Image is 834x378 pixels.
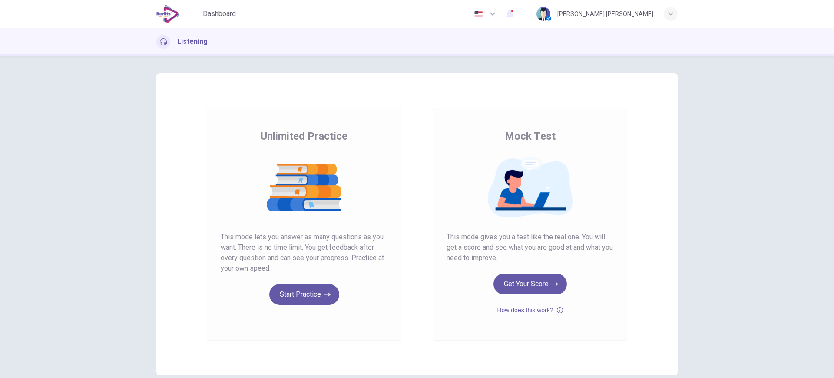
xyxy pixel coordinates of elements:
span: This mode gives you a test like the real one. You will get a score and see what you are good at a... [447,232,613,263]
button: Get Your Score [493,274,567,294]
button: Start Practice [269,284,339,305]
img: Profile picture [536,7,550,21]
img: en [473,11,484,17]
button: How does this work? [497,305,563,315]
a: EduSynch logo [156,5,199,23]
span: This mode lets you answer as many questions as you want. There is no time limit. You get feedback... [221,232,387,274]
span: Unlimited Practice [261,129,347,143]
img: EduSynch logo [156,5,179,23]
span: Dashboard [203,9,236,19]
span: Mock Test [505,129,556,143]
button: Dashboard [199,6,239,22]
h1: Listening [177,37,208,47]
div: [PERSON_NAME] [PERSON_NAME] [557,9,653,19]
